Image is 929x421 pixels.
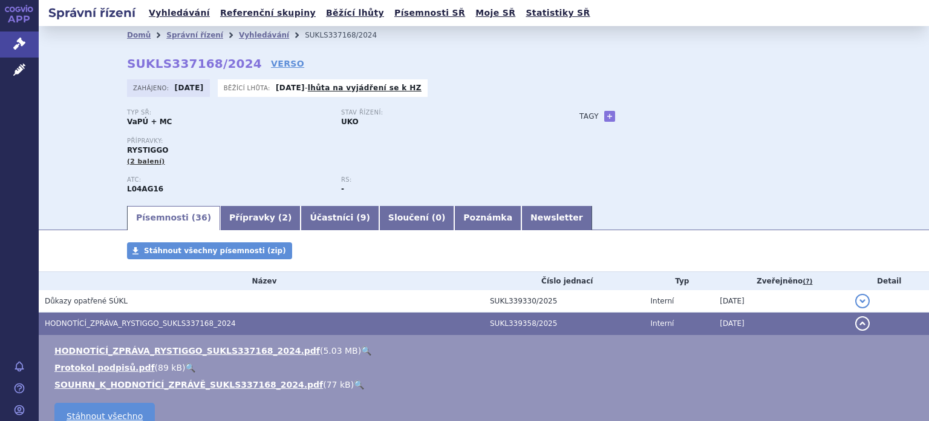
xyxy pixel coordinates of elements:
a: Statistiky SŘ [522,5,593,21]
td: SUKL339330/2025 [484,290,645,313]
a: Newsletter [521,206,592,230]
a: lhůta na vyjádření se k HZ [308,84,422,92]
a: Protokol podpisů.pdf [54,363,155,373]
button: detail [855,294,870,308]
a: Přípravky (2) [220,206,301,230]
a: Moje SŘ [472,5,519,21]
td: SUKL339358/2025 [484,313,645,335]
span: (2 balení) [127,157,165,165]
li: SUKLS337168/2024 [305,26,393,44]
td: [DATE] [714,313,849,335]
li: ( ) [54,379,917,391]
span: Běžící lhůta: [224,83,273,93]
th: Detail [849,272,929,290]
strong: - [341,185,344,193]
p: Typ SŘ: [127,109,329,116]
h3: Tagy [579,109,599,124]
strong: [DATE] [175,84,204,92]
a: Stáhnout všechny písemnosti (zip) [127,242,292,259]
span: 89 kB [158,363,182,373]
a: Referenční skupiny [217,5,319,21]
p: ATC: [127,176,329,184]
li: ( ) [54,345,917,357]
strong: [DATE] [276,84,305,92]
p: RS: [341,176,543,184]
th: Název [39,272,484,290]
span: Zahájeno: [133,83,171,93]
button: detail [855,316,870,331]
strong: UKO [341,118,359,126]
span: 0 [435,213,442,222]
a: Písemnosti SŘ [391,5,469,21]
a: HODNOTÍCÍ_ZPRÁVA_RYSTIGGO_SUKLS337168_2024.pdf [54,346,320,356]
li: ( ) [54,362,917,374]
strong: SUKLS337168/2024 [127,56,262,71]
a: 🔍 [361,346,371,356]
a: Písemnosti (36) [127,206,220,230]
p: Přípravky: [127,138,555,145]
th: Číslo jednací [484,272,645,290]
span: Stáhnout všechny písemnosti (zip) [144,247,286,255]
a: 🔍 [354,380,364,390]
span: 5.03 MB [323,346,357,356]
span: 2 [282,213,288,222]
a: Vyhledávání [145,5,214,21]
a: Poznámka [454,206,521,230]
p: Stav řízení: [341,109,543,116]
span: Důkazy opatřené SÚKL [45,297,128,305]
strong: ROZANOLIXIZUMAB [127,185,163,193]
span: 77 kB [327,380,351,390]
a: Sloučení (0) [379,206,454,230]
p: - [276,83,422,93]
a: Běžící lhůty [322,5,388,21]
span: 36 [195,213,207,222]
td: [DATE] [714,290,849,313]
a: + [604,111,615,122]
span: RYSTIGGO [127,146,168,154]
a: Správní řízení [166,31,223,39]
span: HODNOTÍCÍ_ZPRÁVA_RYSTIGGO_SUKLS337168_2024 [45,319,236,328]
a: VERSO [271,58,304,70]
strong: VaPÚ + MC [127,118,172,126]
a: 🔍 [185,363,195,373]
abbr: (?) [803,277,812,286]
th: Typ [645,272,714,290]
a: Vyhledávání [239,31,289,39]
h2: Správní řízení [39,4,145,21]
a: Účastníci (9) [301,206,379,230]
a: SOUHRN_K_HODNOTÍCÍ_ZPRÁVĚ_SUKLS337168_2024.pdf [54,380,323,390]
th: Zveřejněno [714,272,849,290]
span: Interní [651,297,674,305]
span: 9 [360,213,367,222]
span: Interní [651,319,674,328]
a: Domů [127,31,151,39]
